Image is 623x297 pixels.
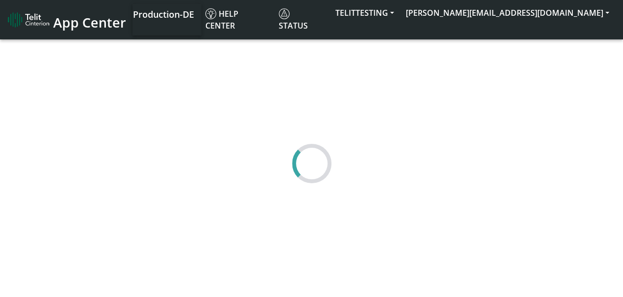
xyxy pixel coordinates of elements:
[275,4,329,35] a: Status
[8,12,49,28] img: logo-telit-cinterion-gw-new.png
[53,13,126,32] span: App Center
[400,4,615,22] button: [PERSON_NAME][EMAIL_ADDRESS][DOMAIN_NAME]
[8,9,125,31] a: App Center
[205,8,238,31] span: Help center
[279,8,290,19] img: status.svg
[279,8,308,31] span: Status
[205,8,216,19] img: knowledge.svg
[133,8,194,20] span: Production-DE
[329,4,400,22] button: TELITTESTING
[201,4,275,35] a: Help center
[132,4,194,24] a: Your current platform instance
